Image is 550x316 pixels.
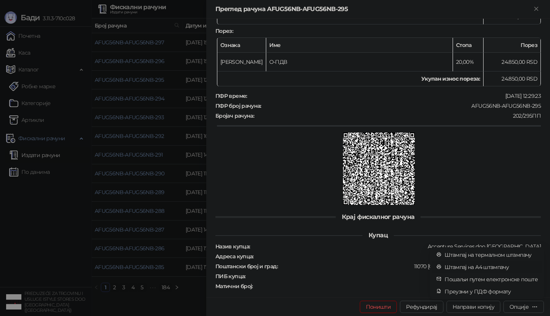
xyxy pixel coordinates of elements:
div: AFUG56NB-AFUG56NB-295 [262,102,542,109]
div: Булевар [PERSON_NAME] 2 а [254,253,542,260]
div: Преглед рачуна AFUG56NB-AFUG56NB-295 [215,5,532,14]
th: Порез [484,38,541,53]
strong: Назив купца : [215,243,250,250]
td: 24.850,00 RSD [484,53,541,71]
div: 202/295ПП [255,112,542,119]
th: Ознака [217,38,266,53]
strong: Матични број : [215,283,253,290]
strong: ПФР број рачуна : [215,102,261,109]
td: О-ПДВ [266,53,453,71]
td: 20,00% [453,53,484,71]
div: 105952076 [246,273,542,280]
td: 24.850,00 RSD [484,71,541,86]
strong: Укупан износ пореза: [421,75,480,82]
button: Опције [503,301,544,313]
span: Пошаљи путем електронске поште [445,275,538,284]
strong: ПФР време : [215,92,247,99]
img: QR код [343,133,415,205]
button: Close [532,5,541,14]
div: Accenture Services doo [GEOGRAPHIC_DATA] [251,243,542,250]
strong: Порез : [215,28,233,34]
div: Опције [510,303,529,310]
strong: ПИБ купца : [215,273,246,280]
th: Име [266,38,453,53]
span: Купац [362,232,394,239]
strong: Поштански број и град : [215,263,278,270]
strong: Бројач рачуна : [215,112,254,119]
span: Направи копију [453,303,494,310]
span: Преузми у ПДФ формату [445,287,538,296]
div: 20497947 [254,283,542,290]
span: Штампај на термалном штампачу [445,251,538,259]
div: 11070 [GEOGRAPHIC_DATA] ([GEOGRAPHIC_DATA]) [278,263,542,270]
th: Стопа [453,38,484,53]
button: Рефундирај [400,301,443,313]
button: Поништи [360,301,397,313]
div: [DATE] 12:29:23 [248,92,542,99]
strong: Адреса купца : [215,253,254,260]
td: [PERSON_NAME] [217,53,266,71]
span: Штампај на А4 штампачу [445,263,538,271]
button: Направи копију [446,301,500,313]
span: Крај фискалног рачуна [336,213,421,220]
